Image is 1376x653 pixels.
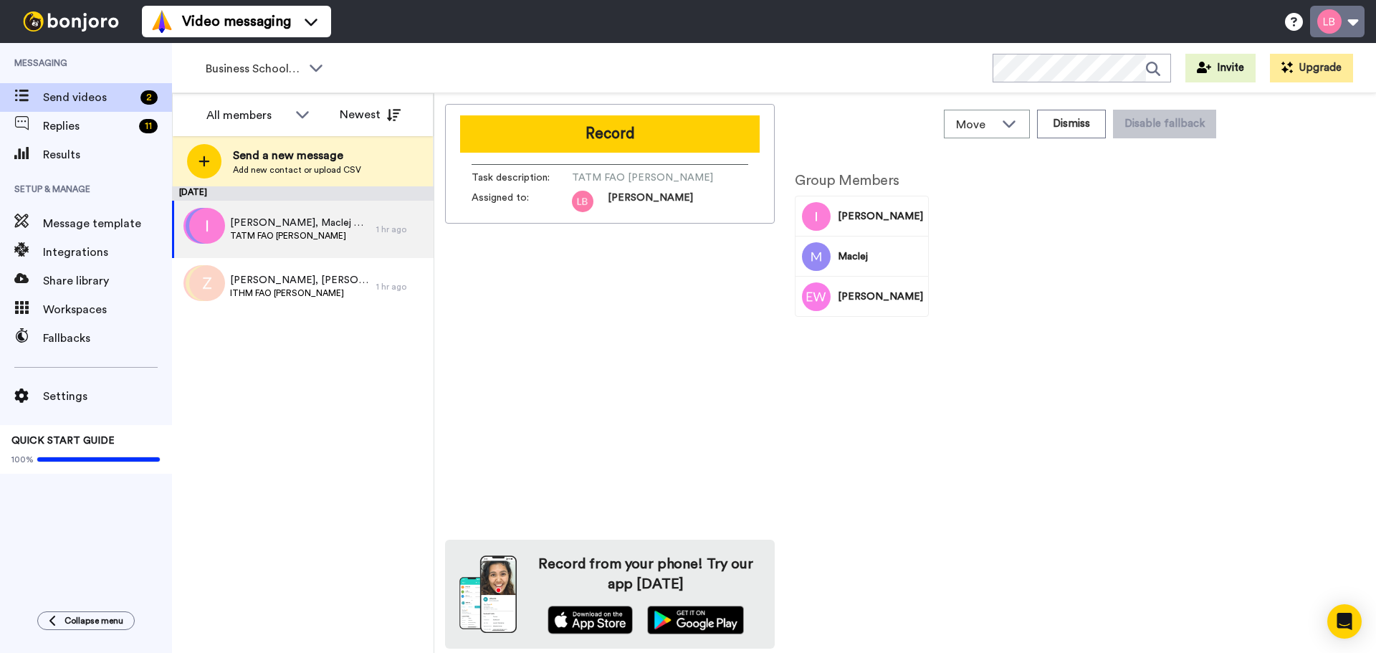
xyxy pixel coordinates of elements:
[1037,110,1106,138] button: Dismiss
[43,244,172,261] span: Integrations
[183,208,219,244] img: ew.png
[186,265,221,301] img: kl.png
[802,202,831,231] img: Image of Ioannis
[189,265,225,301] img: z.png
[1185,54,1256,82] button: Invite
[233,164,361,176] span: Add new contact or upload CSV
[1113,110,1216,138] button: Disable fallback
[838,249,923,264] span: Maclej
[186,208,221,244] img: m.png
[172,186,434,201] div: [DATE]
[795,173,929,189] h2: Group Members
[43,301,172,318] span: Workspaces
[182,11,291,32] span: Video messaging
[233,147,361,164] span: Send a new message
[139,119,158,133] div: 11
[608,191,693,212] span: [PERSON_NAME]
[189,208,225,244] img: i.png
[802,242,831,271] img: Image of Maclej
[64,615,123,626] span: Collapse menu
[459,556,517,633] img: download
[572,171,713,185] span: TATM FAO [PERSON_NAME]
[37,611,135,630] button: Collapse menu
[956,116,995,133] span: Move
[548,606,633,634] img: appstore
[43,272,172,290] span: Share library
[230,230,369,242] span: TATM FAO [PERSON_NAME]
[230,287,369,299] span: ITHM FAO [PERSON_NAME]
[17,11,125,32] img: bj-logo-header-white.svg
[11,454,34,465] span: 100%
[43,118,133,135] span: Replies
[647,606,744,634] img: playstore
[43,330,172,347] span: Fallbacks
[230,216,369,230] span: [PERSON_NAME], Maclej & [PERSON_NAME]
[802,282,831,311] img: Image of Elsie Walker
[150,10,173,33] img: vm-color.svg
[43,89,135,106] span: Send videos
[329,100,411,129] button: Newest
[1270,54,1353,82] button: Upgrade
[472,191,572,212] span: Assigned to:
[838,209,923,224] span: [PERSON_NAME]
[460,115,760,153] button: Record
[43,388,172,405] span: Settings
[43,215,172,232] span: Message template
[230,273,369,287] span: [PERSON_NAME], [PERSON_NAME] & 3 others
[572,191,593,212] img: 6eac5c2d-50a3-4b5c-9fd8-84f965c1e8e2.png
[376,281,426,292] div: 1 hr ago
[376,224,426,235] div: 1 hr ago
[140,90,158,105] div: 2
[472,171,572,185] span: Task description :
[1327,604,1362,639] div: Open Intercom Messenger
[183,265,219,301] img: jn.png
[206,107,288,124] div: All members
[11,436,115,446] span: QUICK START GUIDE
[531,554,760,594] h4: Record from your phone! Try our app [DATE]
[838,290,923,304] span: [PERSON_NAME]
[43,146,172,163] span: Results
[206,60,302,77] span: Business School 2025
